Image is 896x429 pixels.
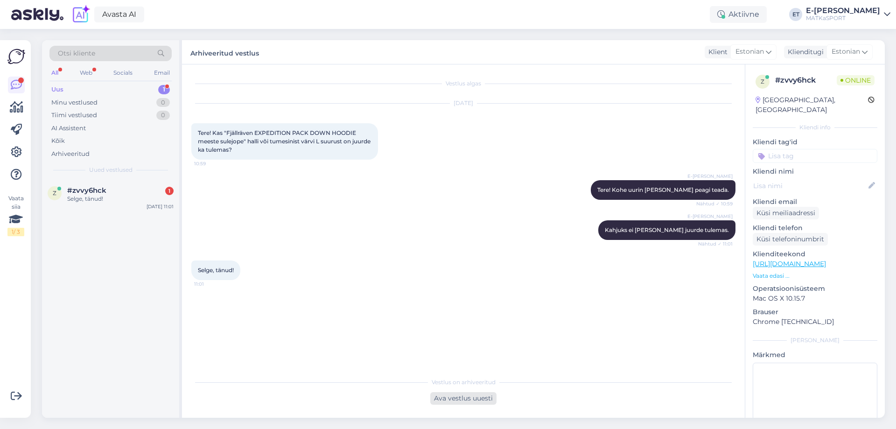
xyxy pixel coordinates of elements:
a: [URL][DOMAIN_NAME] [753,260,826,268]
span: Otsi kliente [58,49,95,58]
span: Nähtud ✓ 11:01 [698,240,733,247]
div: # zvvy6hck [775,75,837,86]
div: Selge, tänud! [67,195,174,203]
p: Kliendi tag'id [753,137,877,147]
span: E-[PERSON_NAME] [687,213,733,220]
span: Vestlus on arhiveeritud [432,378,496,387]
span: Estonian [735,47,764,57]
span: Kahjuks ei [PERSON_NAME] juurde tulemas. [605,226,729,233]
div: Email [152,67,172,79]
span: Uued vestlused [89,166,133,174]
span: Selge, tänud! [198,267,234,274]
div: Aktiivne [710,6,767,23]
p: Brauser [753,307,877,317]
label: Arhiveeritud vestlus [190,46,259,58]
div: Socials [112,67,134,79]
div: 0 [156,111,170,120]
div: [DATE] 11:01 [147,203,174,210]
span: E-[PERSON_NAME] [687,173,733,180]
span: Tere! Kas "Fjällräven EXPEDITION PACK DOWN HOODIE meeste sulejope" halli või tumesinist värvi L s... [198,129,372,153]
p: Mac OS X 10.15.7 [753,294,877,303]
div: [GEOGRAPHIC_DATA], [GEOGRAPHIC_DATA] [756,95,868,115]
div: All [49,67,60,79]
input: Lisa tag [753,149,877,163]
div: 1 [165,187,174,195]
div: Kliendi info [753,123,877,132]
span: Tere! Kohe uurin [PERSON_NAME] peagi teada. [597,186,729,193]
p: Klienditeekond [753,249,877,259]
div: [PERSON_NAME] [753,336,877,345]
a: Avasta AI [94,7,144,22]
div: Minu vestlused [51,98,98,107]
div: Arhiveeritud [51,149,90,159]
a: E-[PERSON_NAME]MATKaSPORT [806,7,890,22]
div: Klienditugi [784,47,824,57]
span: Online [837,75,875,85]
p: Chrome [TECHNICAL_ID] [753,317,877,327]
p: Kliendi telefon [753,223,877,233]
p: Operatsioonisüsteem [753,284,877,294]
div: Web [78,67,94,79]
div: E-[PERSON_NAME] [806,7,880,14]
div: 1 / 3 [7,228,24,236]
span: Estonian [832,47,860,57]
img: Askly Logo [7,48,25,65]
div: Uus [51,85,63,94]
span: z [761,78,764,85]
div: Klient [705,47,728,57]
span: 11:01 [194,281,229,288]
div: Tiimi vestlused [51,111,97,120]
div: Küsi telefoninumbrit [753,233,828,246]
div: Vestlus algas [191,79,735,88]
div: AI Assistent [51,124,86,133]
div: 1 [158,85,170,94]
div: 0 [156,98,170,107]
p: Märkmed [753,350,877,360]
div: Ava vestlus uuesti [430,392,497,405]
span: z [53,190,56,197]
div: MATKaSPORT [806,14,880,22]
div: Kõik [51,136,65,146]
span: 10:59 [194,160,229,167]
img: explore-ai [71,5,91,24]
p: Kliendi email [753,197,877,207]
div: Küsi meiliaadressi [753,207,819,219]
p: Kliendi nimi [753,167,877,176]
div: Vaata siia [7,194,24,236]
input: Lisa nimi [753,181,867,191]
span: Nähtud ✓ 10:59 [696,200,733,207]
div: [DATE] [191,99,735,107]
span: #zvvy6hck [67,186,106,195]
div: ET [789,8,802,21]
p: Vaata edasi ... [753,272,877,280]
